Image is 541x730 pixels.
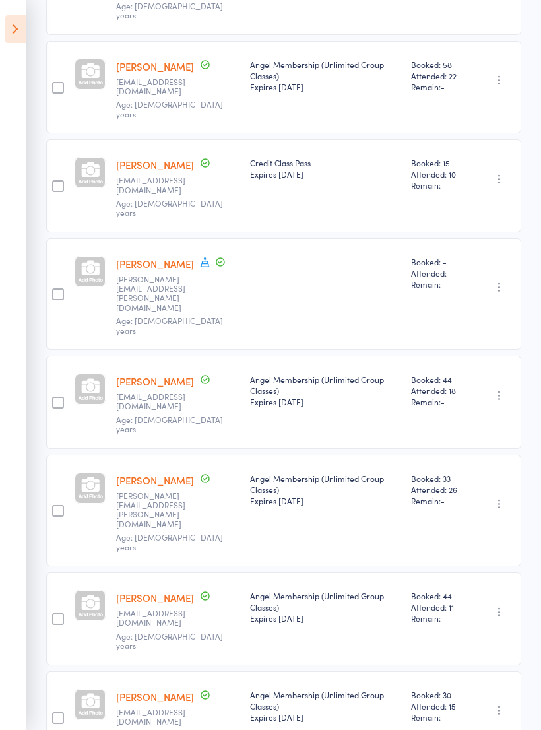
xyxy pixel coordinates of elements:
div: Credit Class Pass [250,157,400,180]
span: Attended: 11 [411,601,468,613]
span: Remain: [411,396,468,407]
span: Booked: 30 [411,689,468,700]
small: emilymayhicks@gmail.com [116,392,202,411]
span: Attended: 22 [411,70,468,81]
span: Attended: 10 [411,168,468,180]
span: Attended: 18 [411,385,468,396]
div: Angel Membership (Unlimited Group Classes) [250,374,400,407]
span: Attended: 15 [411,700,468,712]
small: lauranicholls71@gmail.com [116,609,202,628]
span: Booked: 33 [411,473,468,484]
span: Age: [DEMOGRAPHIC_DATA] years [116,414,223,434]
small: amberchapple01@gmail.com [116,77,202,96]
span: Booked: 44 [411,590,468,601]
a: [PERSON_NAME] [116,59,194,73]
span: Age: [DEMOGRAPHIC_DATA] years [116,197,223,218]
span: Booked: 44 [411,374,468,385]
span: - [441,712,445,723]
div: Angel Membership (Unlimited Group Classes) [250,689,400,723]
span: Age: [DEMOGRAPHIC_DATA] years [116,98,223,119]
span: Remain: [411,81,468,92]
span: - [441,495,445,506]
span: - [441,613,445,624]
span: Booked: - [411,256,468,267]
span: Booked: 15 [411,157,468,168]
span: Remain: [411,712,468,723]
div: Angel Membership (Unlimited Group Classes) [250,473,400,506]
span: Remain: [411,613,468,624]
div: Angel Membership (Unlimited Group Classes) [250,59,400,92]
span: Remain: [411,279,468,290]
span: Age: [DEMOGRAPHIC_DATA] years [116,531,223,552]
span: Attended: 26 [411,484,468,495]
a: [PERSON_NAME] [116,374,194,388]
a: [PERSON_NAME] [116,473,194,487]
div: Expires [DATE] [250,396,400,407]
div: Angel Membership (Unlimited Group Classes) [250,590,400,624]
div: Expires [DATE] [250,495,400,506]
span: - [441,81,445,92]
small: moll.flanders@icloud.com [116,491,202,529]
small: Isabelle.heinrichs@hotmail.com [116,275,202,313]
span: Age: [DEMOGRAPHIC_DATA] years [116,630,223,651]
a: [PERSON_NAME] [116,257,194,271]
span: Attended: - [411,267,468,279]
div: Expires [DATE] [250,81,400,92]
div: Expires [DATE] [250,613,400,624]
span: Remain: [411,495,468,506]
span: Remain: [411,180,468,191]
small: isabelleharris97@icloud.com [116,176,202,195]
div: Expires [DATE] [250,168,400,180]
span: - [441,279,445,290]
a: [PERSON_NAME] [116,591,194,605]
span: - [441,396,445,407]
a: [PERSON_NAME] [116,690,194,704]
a: [PERSON_NAME] [116,158,194,172]
small: jacquilouise@live.com.au [116,708,202,727]
span: Booked: 58 [411,59,468,70]
span: - [441,180,445,191]
div: Expires [DATE] [250,712,400,723]
span: Age: [DEMOGRAPHIC_DATA] years [116,315,223,335]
